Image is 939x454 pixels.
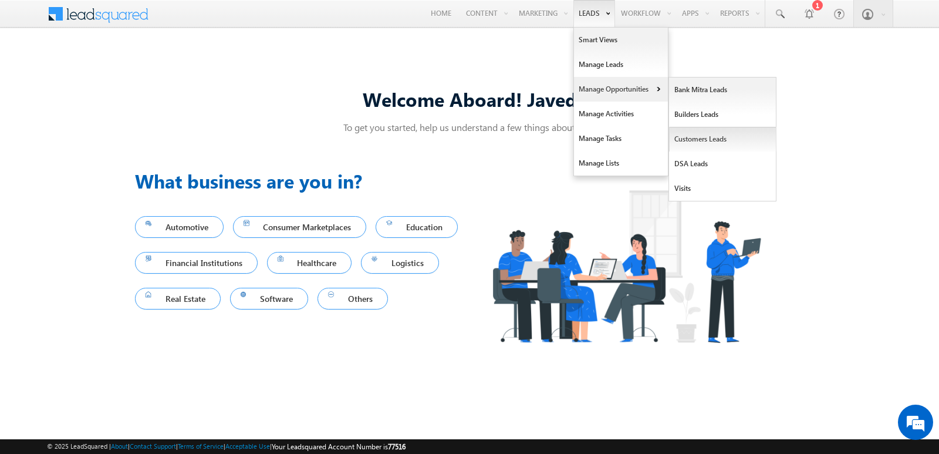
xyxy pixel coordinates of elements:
[178,442,224,450] a: Terms of Service
[574,126,668,151] a: Manage Tasks
[135,86,804,112] div: Welcome Aboard! Javed
[388,442,406,451] span: 77516
[574,77,668,102] a: Manage Opportunities
[328,291,377,307] span: Others
[574,28,668,52] a: Smart Views
[244,219,356,235] span: Consumer Marketplaces
[669,127,776,152] a: Customers Leads
[241,291,298,307] span: Software
[574,151,668,176] a: Manage Lists
[669,102,776,127] a: Builders Leads
[146,219,213,235] span: Automotive
[146,291,210,307] span: Real Estate
[371,255,428,271] span: Logistics
[278,255,342,271] span: Healthcare
[130,442,176,450] a: Contact Support
[47,441,406,452] span: © 2025 LeadSquared | | | | |
[135,121,804,133] p: To get you started, help us understand a few things about you!
[574,102,668,126] a: Manage Activities
[386,219,447,235] span: Education
[111,442,128,450] a: About
[669,78,776,102] a: Bank Mitra Leads
[669,176,776,201] a: Visits
[272,442,406,451] span: Your Leadsquared Account Number is
[146,255,247,271] span: Financial Institutions
[135,167,469,195] h3: What business are you in?
[669,152,776,176] a: DSA Leads
[574,52,668,77] a: Manage Leads
[225,442,270,450] a: Acceptable Use
[469,167,783,366] img: Industry.png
